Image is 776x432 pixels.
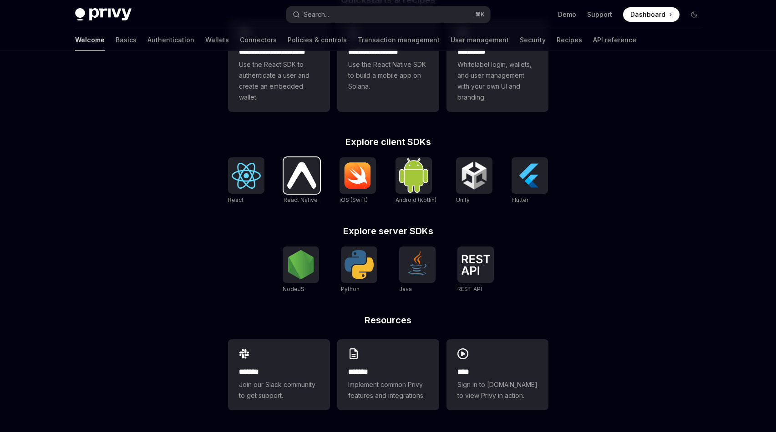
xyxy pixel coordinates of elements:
[348,59,428,92] span: Use the React Native SDK to build a mobile app on Solana.
[340,157,376,205] a: iOS (Swift)iOS (Swift)
[283,286,304,292] span: NodeJS
[558,10,576,19] a: Demo
[75,29,105,51] a: Welcome
[457,246,494,294] a: REST APIREST API
[520,29,546,51] a: Security
[475,11,485,18] span: ⌘ K
[587,10,612,19] a: Support
[358,29,440,51] a: Transaction management
[399,286,412,292] span: Java
[457,379,538,401] span: Sign in to [DOMAIN_NAME] to view Privy in action.
[399,246,436,294] a: JavaJava
[451,29,509,51] a: User management
[593,29,636,51] a: API reference
[341,286,360,292] span: Python
[228,339,330,410] a: **** **Join our Slack community to get support.
[286,250,315,279] img: NodeJS
[228,226,548,236] h2: Explore server SDKs
[399,158,428,192] img: Android (Kotlin)
[456,157,492,205] a: UnityUnity
[396,157,436,205] a: Android (Kotlin)Android (Kotlin)
[396,196,436,203] span: Android (Kotlin)
[457,59,538,103] span: Whitelabel login, wallets, and user management with your own UI and branding.
[623,7,680,22] a: Dashboard
[228,157,264,205] a: ReactReact
[284,157,320,205] a: React NativeReact Native
[284,196,318,203] span: React Native
[116,29,137,51] a: Basics
[287,162,316,188] img: React Native
[348,379,428,401] span: Implement common Privy features and integrations.
[456,196,470,203] span: Unity
[630,10,665,19] span: Dashboard
[283,246,319,294] a: NodeJSNodeJS
[446,339,548,410] a: ****Sign in to [DOMAIN_NAME] to view Privy in action.
[343,162,372,189] img: iOS (Swift)
[687,7,701,22] button: Toggle dark mode
[240,29,277,51] a: Connectors
[337,19,439,112] a: **** **** **** ***Use the React Native SDK to build a mobile app on Solana.
[457,286,482,292] span: REST API
[461,255,490,275] img: REST API
[147,29,194,51] a: Authentication
[460,161,489,190] img: Unity
[205,29,229,51] a: Wallets
[340,196,368,203] span: iOS (Swift)
[228,316,548,325] h2: Resources
[288,29,347,51] a: Policies & controls
[239,59,319,103] span: Use the React SDK to authenticate a user and create an embedded wallet.
[515,161,544,190] img: Flutter
[341,246,377,294] a: PythonPython
[75,8,132,21] img: dark logo
[228,137,548,146] h2: Explore client SDKs
[286,6,490,23] button: Search...⌘K
[557,29,582,51] a: Recipes
[337,339,439,410] a: **** **Implement common Privy features and integrations.
[232,163,261,189] img: React
[239,379,319,401] span: Join our Slack community to get support.
[446,19,548,112] a: **** *****Whitelabel login, wallets, and user management with your own UI and branding.
[512,157,548,205] a: FlutterFlutter
[512,196,528,203] span: Flutter
[304,9,329,20] div: Search...
[228,196,243,203] span: React
[345,250,374,279] img: Python
[403,250,432,279] img: Java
